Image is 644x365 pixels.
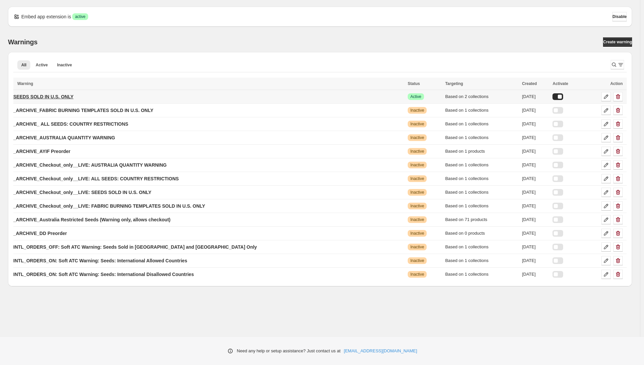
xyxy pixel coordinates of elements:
[21,13,71,20] p: Embed app extension is
[13,214,170,225] a: _ARCHIVE_Australia Restricted Seeds (Warning only, allows checkout)
[610,81,623,86] span: Action
[13,121,128,127] p: _ARCHIVE_ ALL SEEDS: COUNTRY RESTRICTIONS
[445,216,518,223] div: Based on 71 products
[13,93,74,100] p: SEEDS SOLD IN U.S. ONLY
[13,160,167,170] a: _ARCHIVE_Checkout_only__LIVE: AUSTRALIA QUANTITY WARNING
[445,189,518,196] div: Based on 1 collections
[522,216,548,223] div: [DATE]
[445,271,518,278] div: Based on 1 collections
[522,175,548,182] div: [DATE]
[13,107,153,114] p: _ARCHIVE_FABRIC BURNING TEMPLATES SOLD IN U.S. ONLY
[410,108,424,113] span: Inactive
[522,162,548,168] div: [DATE]
[13,203,205,209] p: _ARCHIVE_Checkout_only__LIVE: FABRIC BURNING TEMPLATES SOLD IN U.S. ONLY
[13,189,151,196] p: _ARCHIVE_Checkout_only__LIVE: SEEDS SOLD IN U.S. ONLY
[522,134,548,141] div: [DATE]
[603,39,632,45] span: Create warning
[21,62,26,68] span: All
[13,162,167,168] p: _ARCHIVE_Checkout_only__LIVE: AUSTRALIA QUANTITY WARNING
[13,255,187,266] a: INTL_ORDERS_ON: Soft ATC Warning: Seeds: International Allowed Countries
[13,257,187,264] p: INTL_ORDERS_ON: Soft ATC Warning: Seeds: International Allowed Countries
[75,14,85,19] span: active
[17,81,33,86] span: Warning
[13,271,194,278] p: INTL_ORDERS_ON: Soft ATC Warning: Seeds: International Disallowed Countries
[344,348,417,354] a: [EMAIL_ADDRESS][DOMAIN_NAME]
[410,217,424,222] span: Inactive
[13,187,151,198] a: _ARCHIVE_Checkout_only__LIVE: SEEDS SOLD IN U.S. ONLY
[603,37,632,47] a: Create warning
[522,230,548,237] div: [DATE]
[13,216,170,223] p: _ARCHIVE_Australia Restricted Seeds (Warning only, allows checkout)
[13,244,257,250] p: INTL_ORDERS_OFF: Soft ATC Warning: Seeds Sold in [GEOGRAPHIC_DATA] and [GEOGRAPHIC_DATA] Only
[522,148,548,155] div: [DATE]
[410,244,424,250] span: Inactive
[410,149,424,154] span: Inactive
[410,203,424,209] span: Inactive
[522,203,548,209] div: [DATE]
[611,60,624,69] button: Search and filter results
[445,107,518,114] div: Based on 1 collections
[410,272,424,277] span: Inactive
[410,176,424,181] span: Inactive
[36,62,48,68] span: Active
[13,146,70,157] a: _ARCHIVE_AYIF Preorder
[445,81,463,86] span: Targeting
[8,38,38,46] h2: Warnings
[522,244,548,250] div: [DATE]
[408,81,420,86] span: Status
[13,91,74,102] a: SEEDS SOLD IN U.S. ONLY
[522,189,548,196] div: [DATE]
[522,121,548,127] div: [DATE]
[612,14,627,19] span: Disable
[522,271,548,278] div: [DATE]
[445,162,518,168] div: Based on 1 collections
[13,105,153,116] a: _ARCHIVE_FABRIC BURNING TEMPLATES SOLD IN U.S. ONLY
[445,257,518,264] div: Based on 1 collections
[13,119,128,129] a: _ARCHIVE_ ALL SEEDS: COUNTRY RESTRICTIONS
[445,203,518,209] div: Based on 1 collections
[612,12,627,21] button: Disable
[522,107,548,114] div: [DATE]
[410,190,424,195] span: Inactive
[13,230,67,237] p: _ARCHIVE_DD Preorder
[445,93,518,100] div: Based on 2 collections
[445,244,518,250] div: Based on 1 collections
[445,121,518,127] div: Based on 1 collections
[13,148,70,155] p: _ARCHIVE_AYIF Preorder
[445,230,518,237] div: Based on 0 products
[13,132,115,143] a: _ARCHIVE_AUSTRALIA QUANTITY WARNING
[13,228,67,239] a: _ARCHIVE_DD Preorder
[522,257,548,264] div: [DATE]
[445,148,518,155] div: Based on 1 products
[13,242,257,252] a: INTL_ORDERS_OFF: Soft ATC Warning: Seeds Sold in [GEOGRAPHIC_DATA] and [GEOGRAPHIC_DATA] Only
[57,62,72,68] span: Inactive
[445,175,518,182] div: Based on 1 collections
[13,201,205,211] a: _ARCHIVE_Checkout_only__LIVE: FABRIC BURNING TEMPLATES SOLD IN U.S. ONLY
[410,121,424,127] span: Inactive
[552,81,568,86] span: Activate
[13,175,179,182] p: _ARCHIVE_Checkout_only__LIVE: ALL SEEDS: COUNTRY RESTRICTIONS
[410,94,421,99] span: Active
[13,269,194,280] a: INTL_ORDERS_ON: Soft ATC Warning: Seeds: International Disallowed Countries
[522,93,548,100] div: [DATE]
[445,134,518,141] div: Based on 1 collections
[410,135,424,140] span: Inactive
[410,231,424,236] span: Inactive
[410,258,424,263] span: Inactive
[13,134,115,141] p: _ARCHIVE_AUSTRALIA QUANTITY WARNING
[410,162,424,168] span: Inactive
[522,81,537,86] span: Created
[13,173,179,184] a: _ARCHIVE_Checkout_only__LIVE: ALL SEEDS: COUNTRY RESTRICTIONS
